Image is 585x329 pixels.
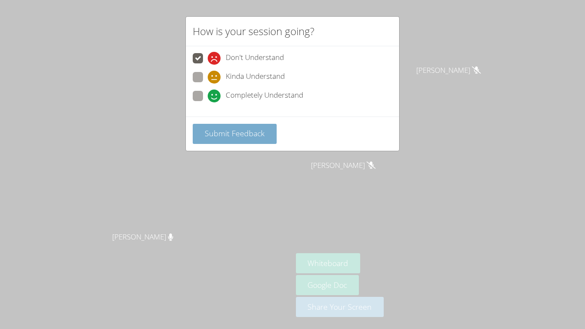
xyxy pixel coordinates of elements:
[226,71,285,84] span: Kinda Understand
[226,90,303,102] span: Completely Understand
[205,128,265,138] span: Submit Feedback
[193,124,277,144] button: Submit Feedback
[193,24,314,39] h2: How is your session going?
[226,52,284,65] span: Don't Understand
